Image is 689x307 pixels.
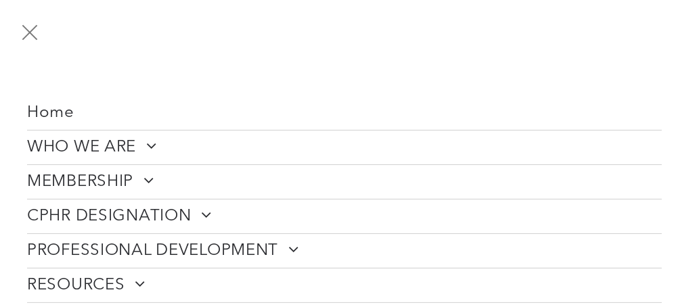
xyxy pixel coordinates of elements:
a: MEMBERSHIP [27,165,662,199]
a: PROFESSIONAL DEVELOPMENT [27,234,662,268]
a: RESOURCES [27,268,662,302]
span: Home [27,103,74,123]
a: WHO WE ARE [27,131,662,164]
a: Home [27,97,662,130]
a: CPHR DESIGNATION [27,199,662,233]
button: menu [12,15,47,50]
